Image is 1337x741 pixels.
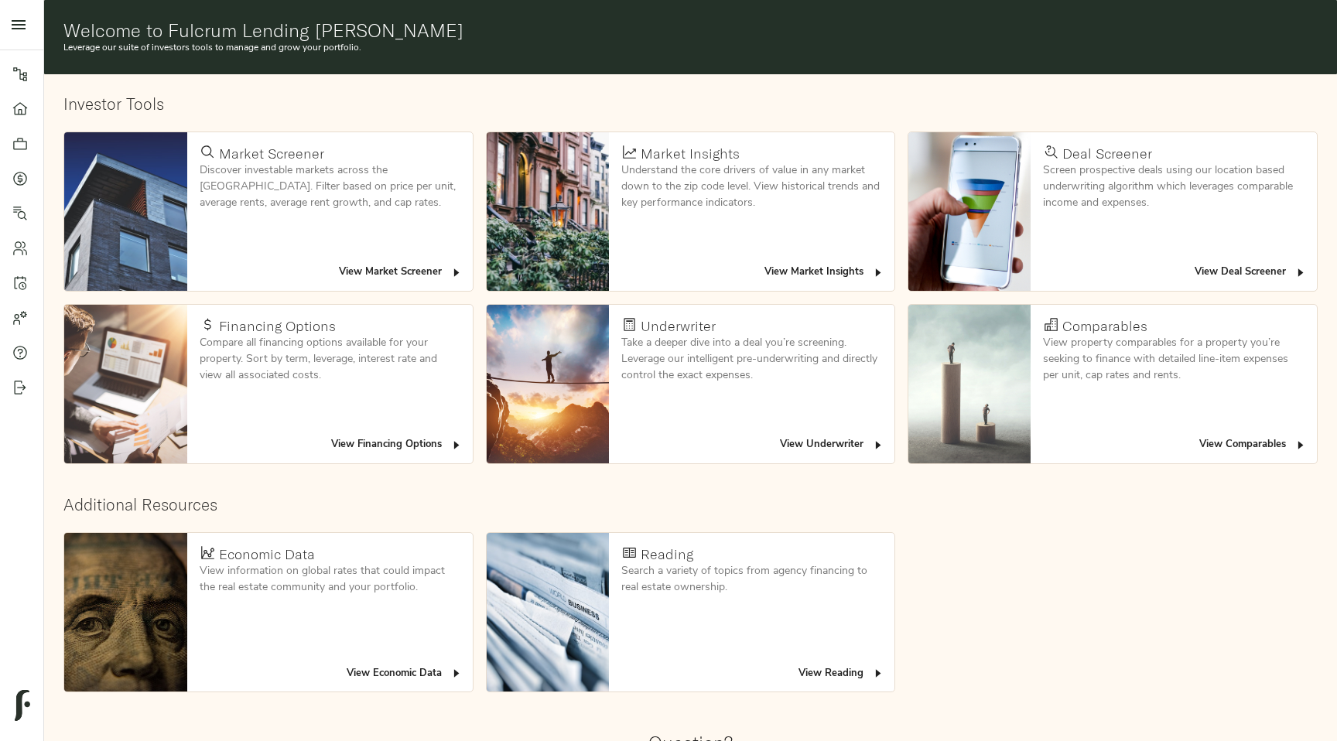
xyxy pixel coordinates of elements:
[641,546,693,563] h4: Reading
[1062,145,1152,162] h4: Deal Screener
[63,41,1318,55] p: Leverage our suite of investors tools to manage and grow your portfolio.
[347,665,463,683] span: View Economic Data
[1195,264,1307,282] span: View Deal Screener
[621,563,882,596] p: Search a variety of topics from agency financing to real estate ownership.
[908,305,1031,463] img: Comparables
[64,533,186,691] img: Economic Data
[219,546,315,563] h4: Economic Data
[327,433,467,457] button: View Financing Options
[776,433,888,457] button: View Underwriter
[1191,261,1311,285] button: View Deal Screener
[335,261,467,285] button: View Market Screener
[1062,318,1147,335] h4: Comparables
[908,132,1031,291] img: Deal Screener
[487,533,609,691] img: Reading
[63,495,1317,514] h2: Additional Resources
[621,162,882,211] p: Understand the core drivers of value in any market down to the zip code level. View historical tr...
[1199,436,1307,454] span: View Comparables
[339,264,463,282] span: View Market Screener
[1043,335,1304,384] p: View property comparables for a property you’re seeking to finance with detailed line-item expens...
[1043,162,1304,211] p: Screen prospective deals using our location based underwriting algorithm which leverages comparab...
[641,145,740,162] h4: Market Insights
[641,318,716,335] h4: Underwriter
[764,264,884,282] span: View Market Insights
[63,94,1317,114] h2: Investor Tools
[15,690,30,721] img: logo
[487,132,609,291] img: Market Insights
[795,662,888,686] button: View Reading
[331,436,463,454] span: View Financing Options
[1195,433,1311,457] button: View Comparables
[487,305,609,463] img: Underwriter
[780,436,884,454] span: View Underwriter
[200,563,460,596] p: View information on global rates that could impact the real estate community and your portfolio.
[798,665,884,683] span: View Reading
[219,318,336,335] h4: Financing Options
[200,162,460,211] p: Discover investable markets across the [GEOGRAPHIC_DATA]. Filter based on price per unit, average...
[343,662,467,686] button: View Economic Data
[621,335,882,384] p: Take a deeper dive into a deal you’re screening. Leverage our intelligent pre-underwriting and di...
[64,132,186,291] img: Market Screener
[219,145,324,162] h4: Market Screener
[200,335,460,384] p: Compare all financing options available for your property. Sort by term, leverage, interest rate ...
[64,305,186,463] img: Financing Options
[761,261,888,285] button: View Market Insights
[63,19,1318,41] h1: Welcome to Fulcrum Lending [PERSON_NAME]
